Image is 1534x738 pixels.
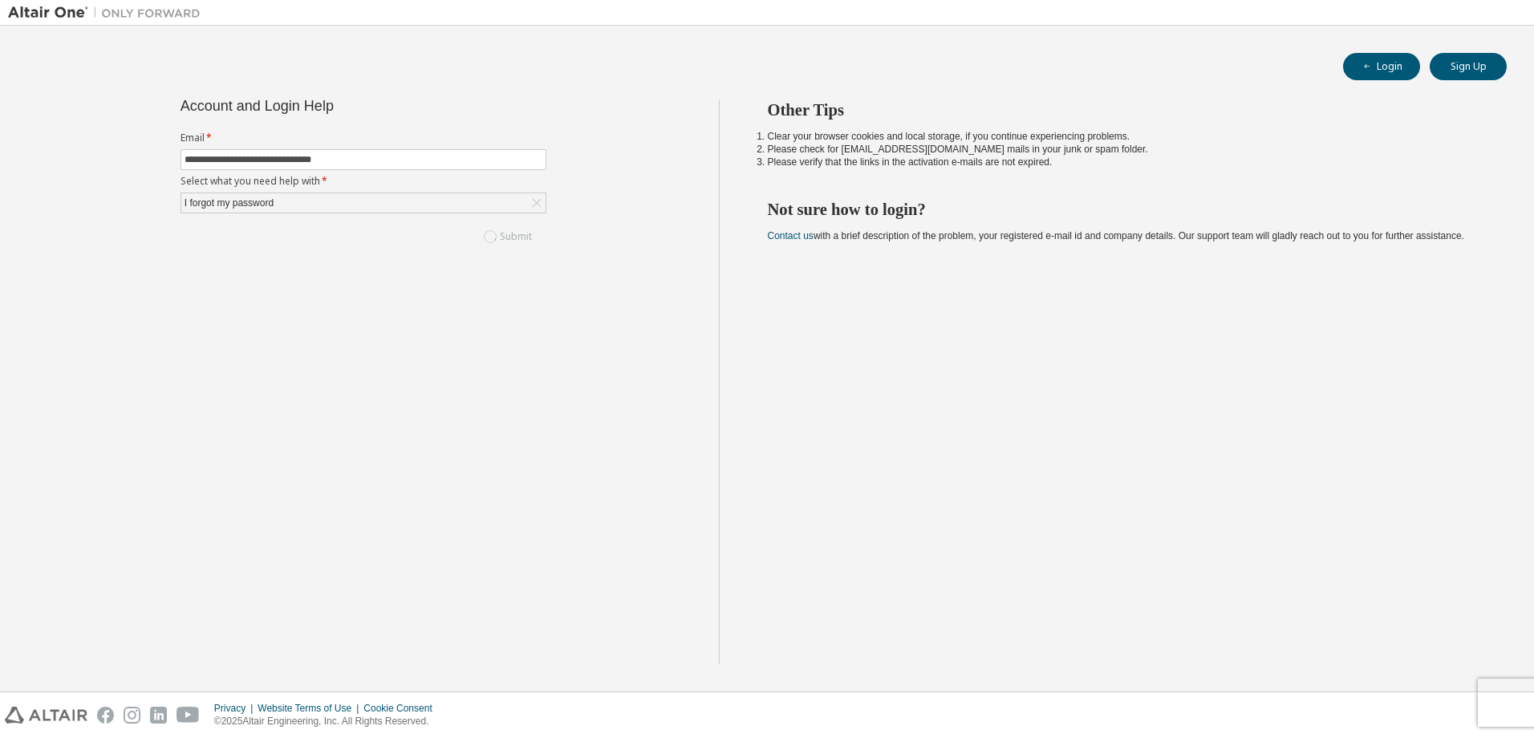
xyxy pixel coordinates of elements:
[258,702,363,715] div: Website Terms of Use
[1343,53,1420,80] button: Login
[181,175,546,188] label: Select what you need help with
[768,156,1479,168] li: Please verify that the links in the activation e-mails are not expired.
[768,99,1479,120] h2: Other Tips
[182,194,276,212] div: I forgot my password
[768,230,1464,241] span: with a brief description of the problem, your registered e-mail id and company details. Our suppo...
[768,230,814,241] a: Contact us
[97,707,114,724] img: facebook.svg
[177,707,200,724] img: youtube.svg
[181,193,546,213] div: I forgot my password
[768,130,1479,143] li: Clear your browser cookies and local storage, if you continue experiencing problems.
[5,707,87,724] img: altair_logo.svg
[181,99,473,112] div: Account and Login Help
[363,702,441,715] div: Cookie Consent
[214,715,442,728] p: © 2025 Altair Engineering, Inc. All Rights Reserved.
[124,707,140,724] img: instagram.svg
[214,702,258,715] div: Privacy
[150,707,167,724] img: linkedin.svg
[768,143,1479,156] li: Please check for [EMAIL_ADDRESS][DOMAIN_NAME] mails in your junk or spam folder.
[181,132,546,144] label: Email
[1430,53,1507,80] button: Sign Up
[8,5,209,21] img: Altair One
[768,199,1479,220] h2: Not sure how to login?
